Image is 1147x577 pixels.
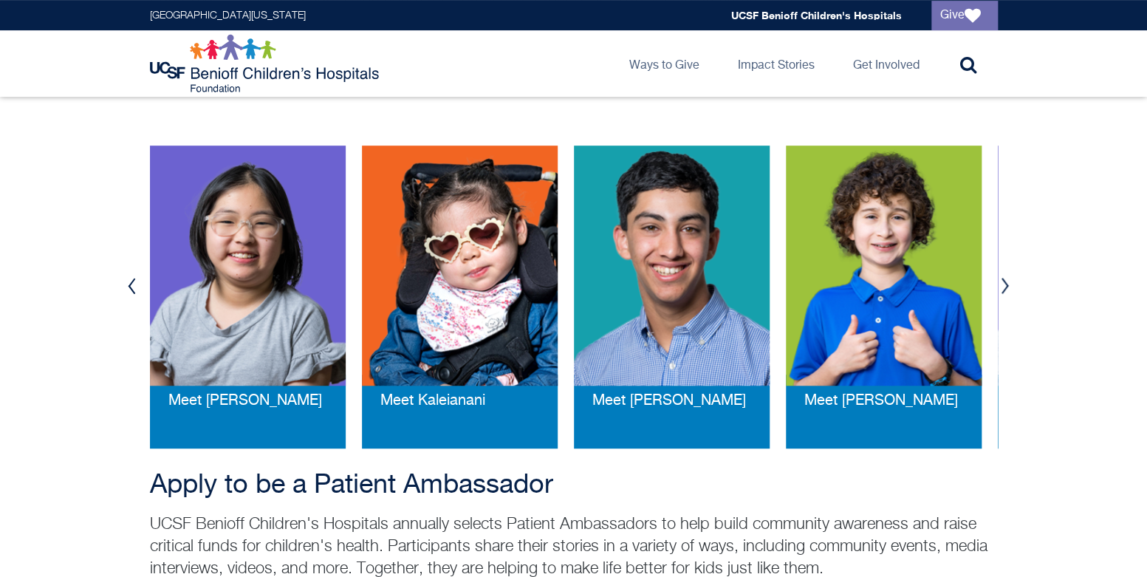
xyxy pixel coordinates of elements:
[380,393,485,409] a: Meet Kaleianani
[150,146,346,386] img: ashley-web_0.png
[121,264,143,308] button: Previous
[362,146,558,386] img: kaleiani-web.png
[804,393,958,409] span: Meet [PERSON_NAME]
[150,471,998,500] h2: Apply to be a Patient Ambassador
[726,30,826,97] a: Impact Stories
[841,30,931,97] a: Get Involved
[786,146,982,386] img: rhydian-web_0.png
[574,146,770,386] img: dilan-web_0.png
[731,9,902,21] a: UCSF Benioff Children's Hospitals
[150,10,306,21] a: [GEOGRAPHIC_DATA][US_STATE]
[592,393,746,409] span: Meet [PERSON_NAME]
[804,393,958,409] a: Meet [PERSON_NAME]
[168,393,322,409] span: Meet [PERSON_NAME]
[150,34,383,93] img: Logo for UCSF Benioff Children's Hospitals Foundation
[931,1,998,30] a: Give
[168,393,322,409] a: Meet [PERSON_NAME]
[617,30,711,97] a: Ways to Give
[994,264,1016,308] button: Next
[592,393,746,409] a: Meet [PERSON_NAME]
[380,393,485,409] span: Meet Kaleianani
